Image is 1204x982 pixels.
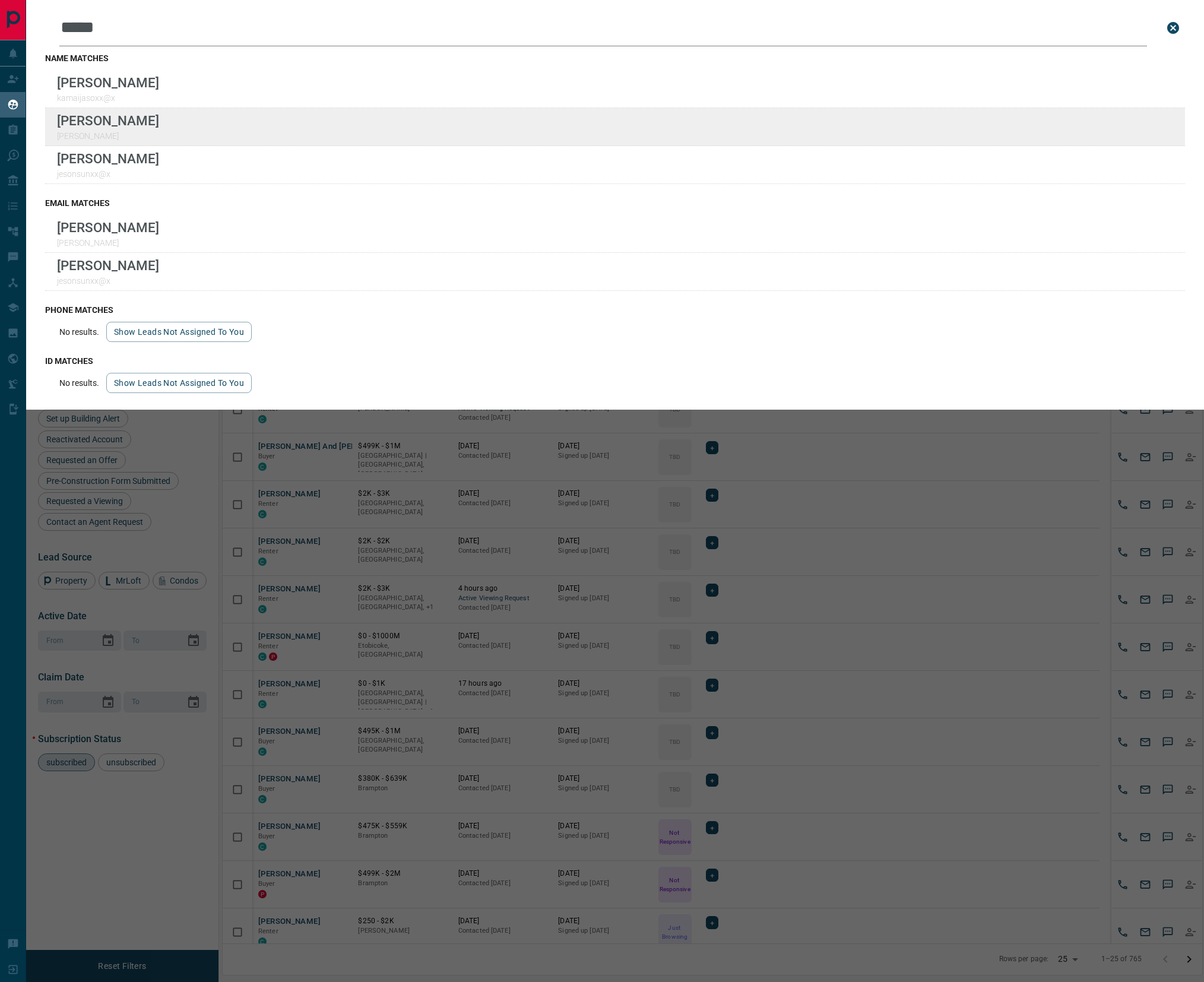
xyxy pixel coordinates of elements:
p: [PERSON_NAME] [57,151,159,166]
p: [PERSON_NAME] [57,238,159,248]
h3: id matches [45,356,1185,366]
button: show leads not assigned to you [106,373,252,393]
button: close search bar [1161,16,1185,40]
h3: name matches [45,53,1185,63]
button: show leads not assigned to you [106,322,252,342]
p: [PERSON_NAME] [57,75,159,90]
p: jesonsunxx@x [57,169,159,179]
p: No results. [59,378,99,388]
p: [PERSON_NAME] [57,131,159,141]
p: No results. [59,327,99,337]
p: [PERSON_NAME] [57,113,159,128]
h3: email matches [45,198,1185,208]
p: [PERSON_NAME] [57,258,159,273]
p: kamaijasoxx@x [57,93,159,103]
p: jesonsunxx@x [57,276,159,286]
h3: phone matches [45,305,1185,315]
p: [PERSON_NAME] [57,220,159,235]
